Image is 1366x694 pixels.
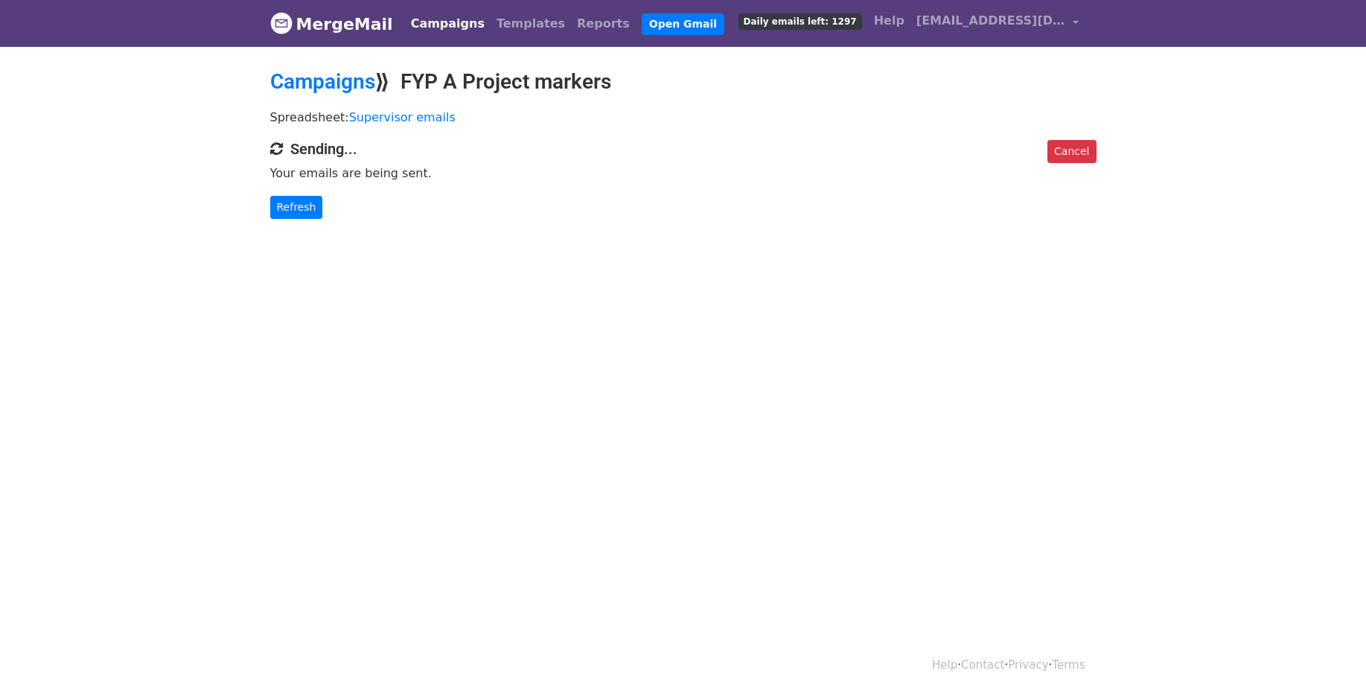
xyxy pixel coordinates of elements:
[932,658,957,672] a: Help
[270,140,1097,158] h4: Sending...
[642,13,724,35] a: Open Gmail
[270,109,1097,125] p: Spreadsheet:
[491,9,571,39] a: Templates
[405,9,491,39] a: Campaigns
[868,6,910,36] a: Help
[916,12,1065,30] span: [EMAIL_ADDRESS][DOMAIN_NAME]
[270,69,1097,95] h2: ⟫ FYP A Project markers
[733,6,868,36] a: Daily emails left: 1297
[1052,658,1085,672] a: Terms
[270,8,393,39] a: MergeMail
[571,9,636,39] a: Reports
[270,12,293,34] img: MergeMail logo
[270,165,1097,181] p: Your emails are being sent.
[910,6,1085,41] a: [EMAIL_ADDRESS][DOMAIN_NAME]
[270,69,375,94] a: Campaigns
[961,658,1004,672] a: Contact
[349,110,456,124] a: Supervisor emails
[270,196,323,219] a: Refresh
[738,13,862,30] span: Daily emails left: 1297
[1008,658,1048,672] a: Privacy
[1047,140,1096,163] a: Cancel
